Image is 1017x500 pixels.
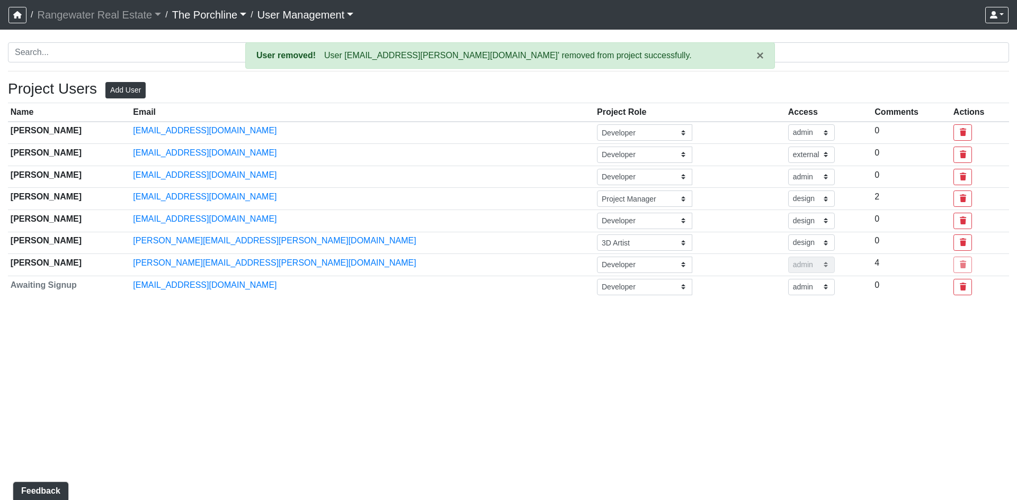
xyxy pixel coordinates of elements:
div: User [EMAIL_ADDRESS][PERSON_NAME][DOMAIN_NAME]' removed from project successfully. [245,42,775,69]
input: ...please add role [597,124,692,141]
select: Has administrative rights on the project (delete/add users, modify revisions) [788,169,835,185]
td: 2 [872,188,951,210]
a: [EMAIL_ADDRESS][DOMAIN_NAME] [133,214,276,223]
td: 0 [872,276,951,297]
a: Rangewater Real Estate [37,4,161,25]
select: Has administrative rights on the project (delete/add users, modify revisions) [788,124,835,141]
button: Add User [105,82,146,98]
a: [PERSON_NAME][EMAIL_ADDRESS][PERSON_NAME][DOMAIN_NAME] [133,236,416,245]
h3: Project Users [8,80,97,98]
td: 4 [872,254,951,276]
a: [EMAIL_ADDRESS][DOMAIN_NAME] [133,148,276,157]
th: [PERSON_NAME] [8,254,131,276]
a: [EMAIL_ADDRESS][DOMAIN_NAME] [133,170,276,179]
td: 0 [872,210,951,232]
td: 0 [872,122,951,144]
td: 0 [872,232,951,254]
th: [PERSON_NAME] [8,144,131,166]
button: × [756,49,764,62]
input: ...please add role [597,213,692,229]
th: Access [786,103,872,122]
th: Name [8,103,131,122]
span: / [26,4,37,25]
input: Search [8,42,1009,62]
th: [PERSON_NAME] [8,210,131,232]
th: [PERSON_NAME] [8,166,131,188]
th: [PERSON_NAME] [8,122,131,144]
input: ...please add role [597,169,692,185]
iframe: Ybug feedback widget [8,479,70,500]
input: ...please add role [597,279,692,295]
span: / [161,4,172,25]
th: [PERSON_NAME] [8,188,131,210]
select: External reviewer who should not see revisions until the internal team has reviewed and signed of... [788,147,835,163]
input: ...please add role [597,190,692,207]
select: Has administrative rights on the project (delete/add users, modify revisions) [788,279,835,295]
th: Project Role [594,103,786,122]
select: Part of the design team (ex. architect, ID team, project manager). Can access revisions set as de... [788,190,835,207]
th: Email [131,103,595,122]
td: 0 [872,144,951,166]
input: ...please add role [597,234,692,251]
th: [PERSON_NAME] [8,232,131,254]
th: Comments [872,103,951,122]
input: ...please add role [597,257,692,273]
select: Part of the design team (ex. architect, ID team, project manager). Can access revisions set as de... [788,213,835,229]
a: The Porchline [172,4,247,25]
a: User Management [257,4,354,25]
th: Awaiting Signup [8,276,131,297]
th: Actions [951,103,1009,122]
a: [EMAIL_ADDRESS][DOMAIN_NAME] [133,126,276,135]
a: [EMAIL_ADDRESS][DOMAIN_NAME] [133,192,276,201]
td: 0 [872,166,951,188]
span: / [246,4,257,25]
strong: User removed! [256,51,316,60]
a: [PERSON_NAME][EMAIL_ADDRESS][PERSON_NAME][DOMAIN_NAME] [133,258,416,267]
select: Has administrative rights on the project (delete/add users, modify revisions) [788,257,835,273]
input: ...please add role [597,147,692,163]
select: Part of the design team (ex. architect, ID team, project manager). Can access revisions set as de... [788,234,835,251]
a: [EMAIL_ADDRESS][DOMAIN_NAME] [133,280,276,289]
